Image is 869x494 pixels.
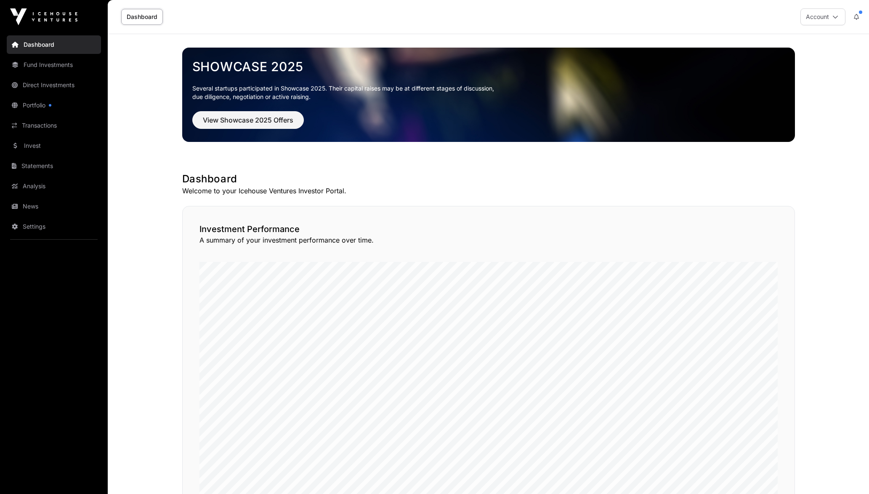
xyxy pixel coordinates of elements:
[192,120,304,128] a: View Showcase 2025 Offers
[7,177,101,195] a: Analysis
[121,9,163,25] a: Dashboard
[7,116,101,135] a: Transactions
[182,172,795,186] h1: Dashboard
[192,111,304,129] button: View Showcase 2025 Offers
[7,96,101,115] a: Portfolio
[192,59,785,74] a: Showcase 2025
[10,8,77,25] img: Icehouse Ventures Logo
[192,84,785,101] p: Several startups participated in Showcase 2025. Their capital raises may be at different stages o...
[7,157,101,175] a: Statements
[182,48,795,142] img: Showcase 2025
[7,35,101,54] a: Dashboard
[7,217,101,236] a: Settings
[199,223,778,235] h2: Investment Performance
[7,76,101,94] a: Direct Investments
[800,8,845,25] button: Account
[203,115,293,125] span: View Showcase 2025 Offers
[182,186,795,196] p: Welcome to your Icehouse Ventures Investor Portal.
[199,235,778,245] p: A summary of your investment performance over time.
[7,136,101,155] a: Invest
[7,197,101,216] a: News
[7,56,101,74] a: Fund Investments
